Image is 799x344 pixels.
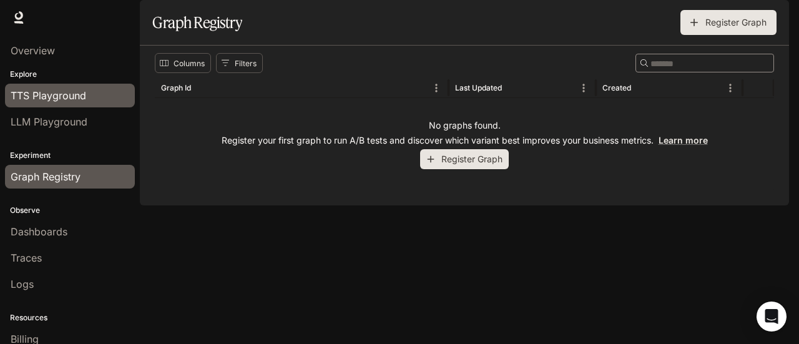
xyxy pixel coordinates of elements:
[635,54,774,72] div: Search
[503,79,522,97] button: Sort
[757,302,787,332] div: Open Intercom Messenger
[192,79,211,97] button: Sort
[222,134,708,147] p: Register your first graph to run A/B tests and discover which variant best improves your business...
[429,119,501,132] p: No graphs found.
[455,83,502,92] div: Last Updated
[632,79,651,97] button: Sort
[602,83,631,92] div: Created
[161,83,191,92] div: Graph Id
[659,135,708,145] a: Learn more
[152,10,242,35] h1: Graph Registry
[574,79,593,97] button: Menu
[427,79,446,97] button: Menu
[420,149,509,170] button: Register Graph
[680,10,777,35] button: Register Graph
[155,53,211,73] button: Select columns
[721,79,740,97] button: Menu
[216,53,263,73] button: Show filters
